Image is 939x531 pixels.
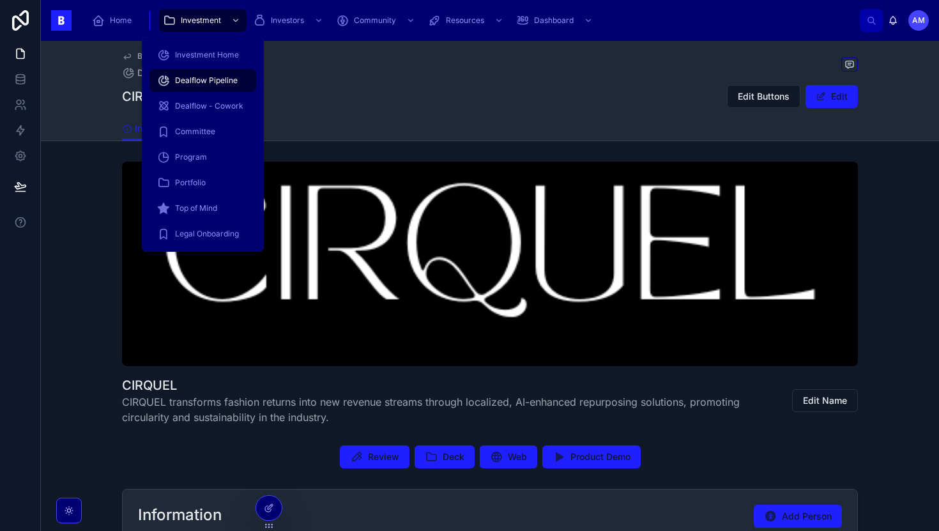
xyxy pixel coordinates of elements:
[754,505,842,528] button: Add Person
[149,171,256,194] a: Portfolio
[175,152,207,162] span: Program
[175,178,206,188] span: Portfolio
[480,445,537,468] button: Web
[122,394,762,425] span: CIRQUEL transforms fashion returns into new revenue streams through localized, AI-enhanced repurp...
[137,66,212,79] span: Dealflow Pipeline
[137,51,230,61] span: Back to Dealflow Pipeline
[149,69,256,92] a: Dealflow Pipeline
[122,376,762,394] h1: CIRQUEL
[149,146,256,169] a: Program
[534,15,574,26] span: Dashboard
[149,120,256,143] a: Committee
[446,15,484,26] span: Resources
[159,9,247,32] a: Investment
[149,95,256,118] a: Dealflow - Cowork
[912,15,925,26] span: AM
[354,15,396,26] span: Community
[340,445,409,468] button: Review
[122,117,183,141] a: Information
[149,222,256,245] a: Legal Onboarding
[175,229,239,239] span: Legal Onboarding
[138,505,222,525] h2: Information
[110,15,132,26] span: Home
[508,450,527,463] span: Web
[88,9,141,32] a: Home
[122,88,177,105] h1: CIRQUEL
[792,389,858,412] button: Edit Name
[443,450,464,463] span: Deck
[332,9,422,32] a: Community
[782,510,832,523] span: Add Person
[727,85,800,108] button: Edit Buttons
[149,43,256,66] a: Investment Home
[512,9,599,32] a: Dashboard
[249,9,330,32] a: Investors
[181,15,221,26] span: Investment
[135,122,183,135] span: Information
[542,445,641,468] button: Product Demo
[175,50,239,60] span: Investment Home
[175,75,238,86] span: Dealflow Pipeline
[738,90,790,103] span: Edit Buttons
[82,6,860,35] div: scrollable content
[805,85,858,108] button: Edit
[175,203,217,213] span: Top of Mind
[271,15,304,26] span: Investors
[51,10,72,31] img: App logo
[803,394,847,407] span: Edit Name
[415,445,475,468] button: Deck
[122,51,230,61] a: Back to Dealflow Pipeline
[424,9,510,32] a: Resources
[175,101,243,111] span: Dealflow - Cowork
[570,450,630,463] span: Product Demo
[149,197,256,220] a: Top of Mind
[122,66,212,79] a: Dealflow Pipeline
[368,450,399,463] span: Review
[175,127,215,137] span: Committee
